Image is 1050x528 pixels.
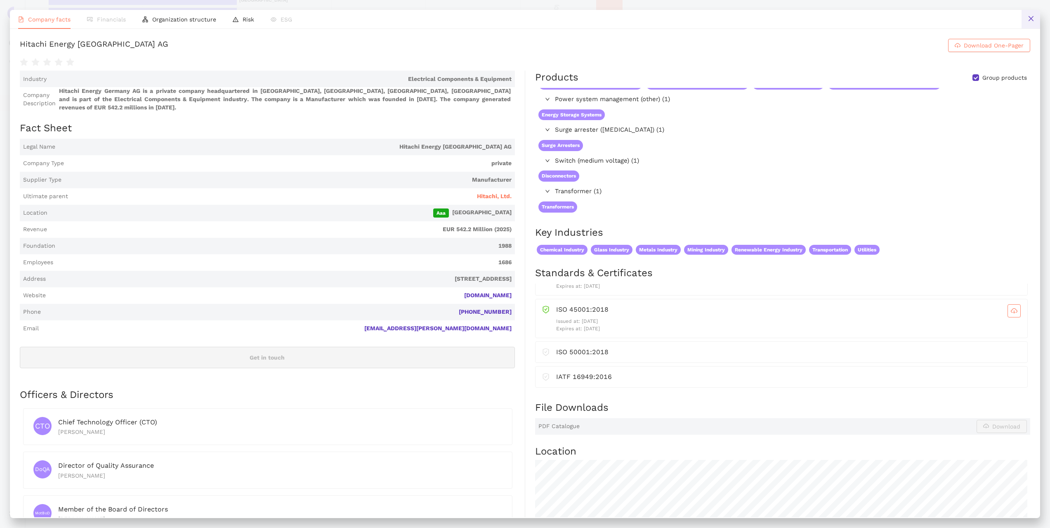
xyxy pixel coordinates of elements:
span: Switch (medium voltage) (1) [555,156,1026,166]
span: Transportation [809,245,851,255]
span: right [545,97,550,102]
span: Power system management (other) (1) [555,95,1026,104]
span: Chemical Industry [537,245,588,255]
span: Supplier Type [23,176,61,184]
span: Hitachi Energy [GEOGRAPHIC_DATA] AG [59,143,512,151]
span: 1988 [59,242,512,250]
span: safety-certificate [542,304,550,313]
div: Power system management (other) (1) [535,93,1029,106]
span: Hitachi Energy Germany AG is a private company headquartered in [GEOGRAPHIC_DATA], [GEOGRAPHIC_DA... [59,87,512,111]
span: cloud-download [1008,308,1020,314]
span: Mining Industry [684,245,728,255]
div: IATF 16949:2016 [556,372,1021,382]
h2: Location [535,445,1030,459]
span: Metals Industry [636,245,681,255]
span: Electrical Components & Equipment [50,75,512,83]
span: safety-certificate [542,372,550,381]
span: Website [23,291,46,300]
span: eye [271,17,276,22]
span: Legal Name [23,143,55,151]
span: Email [23,324,39,333]
h2: Fact Sheet [20,121,515,135]
button: cloud-download [1008,304,1021,317]
span: Company Description [23,91,56,107]
div: [PERSON_NAME] [58,427,502,436]
span: Transformers [538,201,577,213]
div: Switch (medium voltage) (1) [535,154,1029,168]
span: [STREET_ADDRESS] [49,275,512,283]
span: Employees [23,258,53,267]
span: fund-view [87,17,93,22]
span: Financials [97,16,126,23]
span: Utilities [854,245,880,255]
div: [PERSON_NAME] [58,514,502,523]
span: ESG [281,16,292,23]
button: cloud-downloadDownload One-Pager [948,39,1030,52]
span: MotBoD [35,508,50,518]
span: Renewable Energy Industry [731,245,806,255]
span: Industry [23,75,47,83]
h2: Standards & Certificates [535,266,1030,280]
div: Products [535,71,578,85]
span: star [66,58,74,66]
span: Company facts [28,16,71,23]
span: Ultimate parent [23,192,68,201]
span: close [1028,15,1034,22]
span: Group products [979,74,1030,82]
span: safety-certificate [542,347,550,356]
p: Expires at: [DATE] [556,325,1021,333]
span: right [545,127,550,132]
span: star [31,58,40,66]
span: Director of Quality Assurance [58,462,154,469]
span: Transformer (1) [555,187,1026,197]
h2: Key Industries [535,226,1030,240]
span: star [43,58,51,66]
span: Manufacturer [65,176,512,184]
span: private [67,159,512,168]
span: Hitachi, Ltd. [477,192,512,201]
div: Surge arrester ([MEDICAL_DATA]) (1) [535,123,1029,137]
div: Hitachi Energy [GEOGRAPHIC_DATA] AG [20,39,168,52]
div: [PERSON_NAME] [58,471,502,480]
div: ISO 45001:2018 [556,304,1021,317]
span: Risk [243,16,254,23]
span: star [20,58,28,66]
span: Organization structure [152,16,216,23]
span: Phone [23,308,41,316]
p: Issued at: [DATE] [556,317,1021,325]
span: warning [233,17,238,22]
span: 1686 [57,258,512,267]
h2: File Downloads [535,401,1030,415]
span: Revenue [23,225,47,234]
span: Disconnectors [538,170,579,182]
span: right [545,158,550,163]
span: Energy Storage Systems [538,109,605,121]
span: CTO [35,417,50,435]
button: close [1022,10,1040,28]
span: Download One-Pager [964,41,1024,50]
span: PDF Catalogue [538,422,580,431]
p: Expires at: [DATE] [556,282,1021,290]
span: right [545,189,550,194]
h2: Officers & Directors [20,388,515,402]
span: Address [23,275,46,283]
span: star [54,58,63,66]
span: DoQA [35,463,50,476]
span: Location [23,209,47,217]
span: Aaa [433,208,449,218]
span: [GEOGRAPHIC_DATA] [51,208,512,218]
span: apartment [142,17,148,22]
div: Transformer (1) [535,185,1029,198]
span: Member of the Board of Directors [58,505,168,513]
div: ISO 50001:2018 [556,347,1021,357]
span: cloud-download [955,43,960,49]
span: Chief Technology Officer (CTO) [58,418,157,426]
span: EUR 542.2 Million (2025) [50,225,512,234]
span: Surge Arresters [538,140,583,151]
span: Foundation [23,242,55,250]
span: Surge arrester ([MEDICAL_DATA]) (1) [555,125,1026,135]
span: Glass Industry [591,245,632,255]
span: Company Type [23,159,64,168]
